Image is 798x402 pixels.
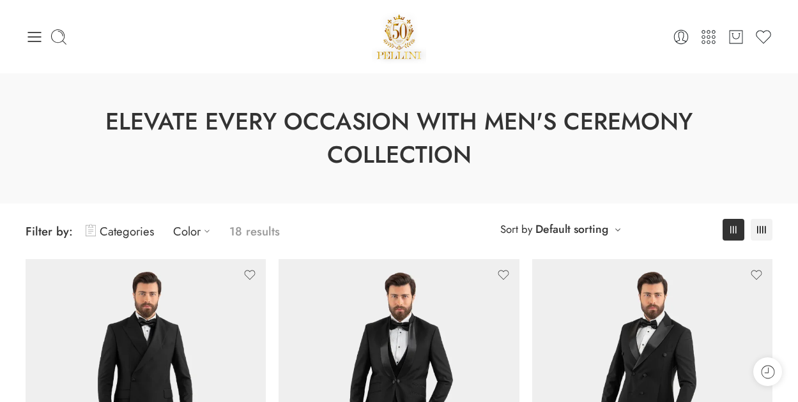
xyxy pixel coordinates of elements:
p: 18 results [229,216,280,246]
a: Categories [86,216,154,246]
a: Color [173,216,217,246]
a: Pellini - [372,10,427,64]
a: Cart [727,28,745,46]
img: Pellini [372,10,427,64]
a: Login / Register [672,28,690,46]
h1: Elevate Every Occasion with Men's Ceremony Collection [32,105,766,172]
span: Sort by [500,219,532,240]
a: Wishlist [755,28,772,46]
a: Default sorting [535,220,608,238]
span: Filter by: [26,223,73,240]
